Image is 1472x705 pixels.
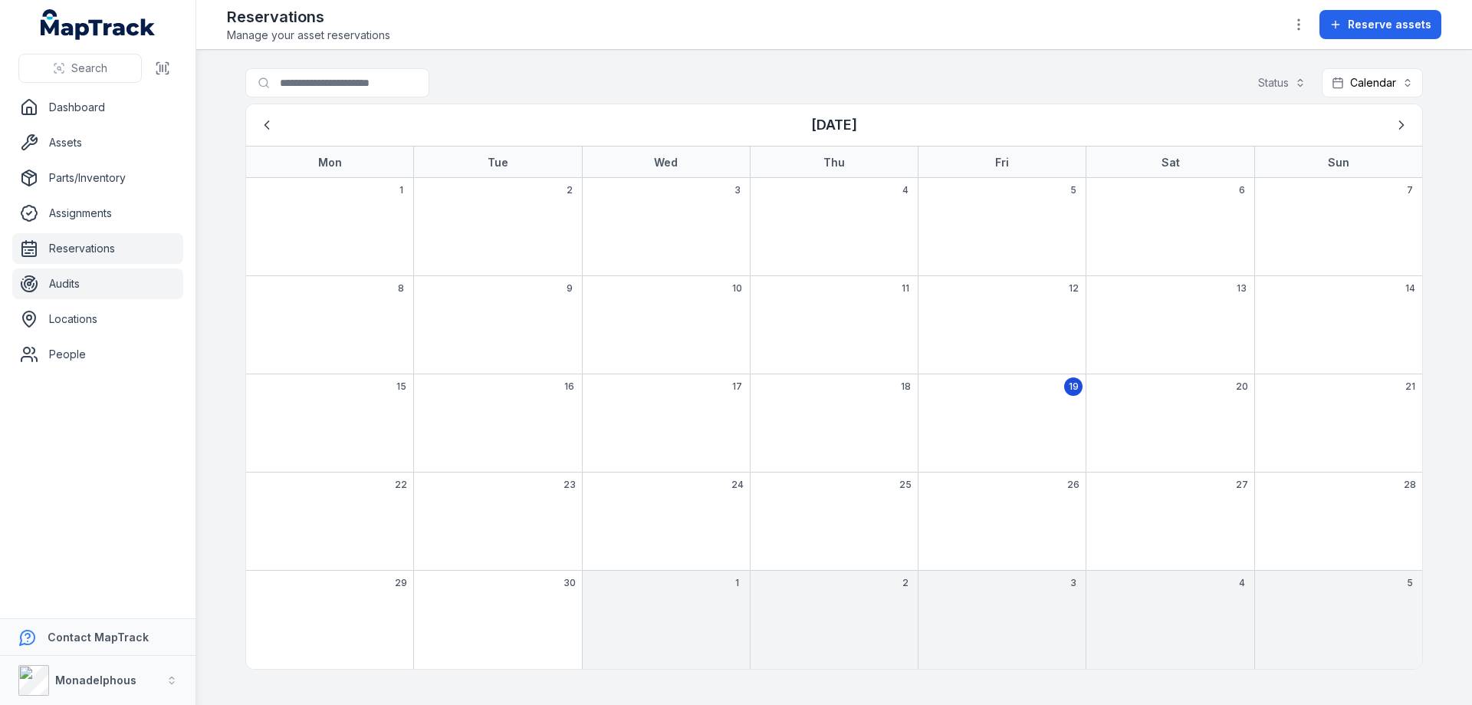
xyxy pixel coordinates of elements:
[1405,381,1415,393] span: 21
[1236,479,1248,491] span: 27
[1248,68,1316,97] button: Status
[1407,184,1413,196] span: 7
[227,28,390,43] span: Manage your asset reservations
[227,6,390,28] h2: Reservations
[1405,282,1415,295] span: 14
[1161,156,1180,169] strong: Sat
[734,184,741,196] span: 3
[1237,282,1247,295] span: 13
[399,184,403,196] span: 1
[901,381,911,393] span: 18
[12,304,183,334] a: Locations
[1328,156,1349,169] strong: Sun
[735,577,739,589] span: 1
[564,381,574,393] span: 16
[902,282,909,295] span: 11
[563,479,576,491] span: 23
[55,674,136,687] strong: Monadelphous
[563,577,576,589] span: 30
[995,156,1009,169] strong: Fri
[398,282,404,295] span: 8
[1387,110,1416,140] button: Next
[1067,479,1079,491] span: 26
[71,61,107,76] span: Search
[12,233,183,264] a: Reservations
[41,9,156,40] a: MapTrack
[12,339,183,370] a: People
[1070,577,1076,589] span: 3
[18,54,142,83] button: Search
[12,268,183,299] a: Audits
[811,114,857,136] h3: [DATE]
[1239,577,1245,589] span: 4
[654,156,678,169] strong: Wed
[12,163,183,193] a: Parts/Inventory
[48,631,149,644] strong: Contact MapTrack
[12,198,183,229] a: Assignments
[318,156,342,169] strong: Mon
[395,479,407,491] span: 22
[1319,10,1441,39] button: Reserve assets
[1407,577,1413,589] span: 5
[823,156,845,169] strong: Thu
[1069,282,1079,295] span: 12
[902,577,909,589] span: 2
[899,479,912,491] span: 25
[12,127,183,158] a: Assets
[1070,184,1076,196] span: 5
[1348,17,1431,32] span: Reserve assets
[567,184,573,196] span: 2
[1322,68,1423,97] button: Calendar
[902,184,909,196] span: 4
[395,577,407,589] span: 29
[1239,184,1245,196] span: 6
[488,156,508,169] strong: Tue
[731,479,744,491] span: 24
[396,381,406,393] span: 15
[1404,479,1416,491] span: 28
[1069,381,1079,393] span: 19
[732,381,742,393] span: 17
[1236,381,1248,393] span: 20
[732,282,742,295] span: 10
[246,104,1422,669] div: September 2025
[12,92,183,123] a: Dashboard
[567,282,573,295] span: 9
[252,110,281,140] button: Previous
